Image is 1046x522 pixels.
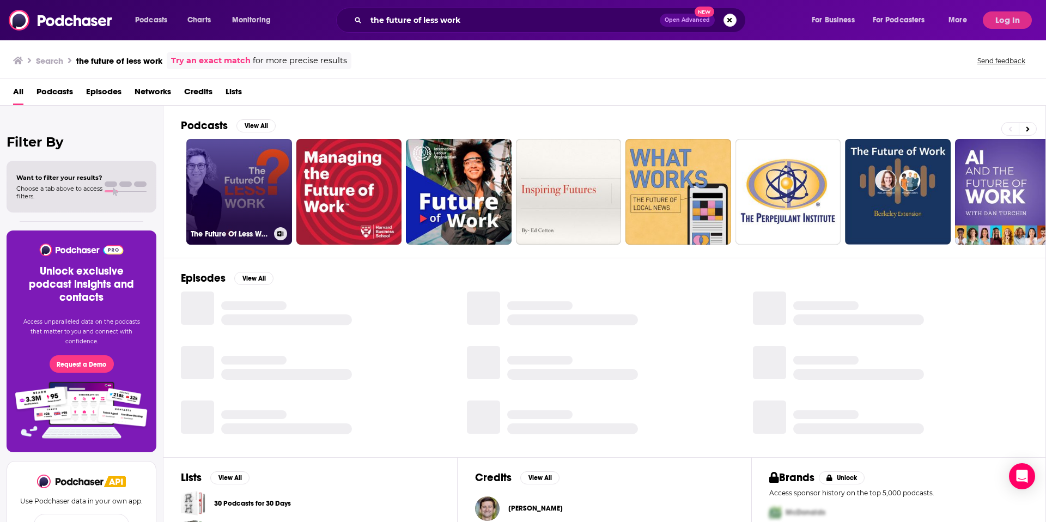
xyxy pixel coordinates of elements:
[50,355,114,373] button: Request a Demo
[16,174,102,181] span: Want to filter your results?
[20,265,143,304] h3: Unlock exclusive podcast insights and contacts
[226,83,242,105] a: Lists
[224,11,285,29] button: open menu
[180,11,217,29] a: Charts
[191,229,270,239] h3: The Future Of Less Work
[769,471,814,484] h2: Brands
[660,14,715,27] button: Open AdvancedNew
[104,476,126,487] img: Podchaser API banner
[236,119,276,132] button: View All
[665,17,710,23] span: Open Advanced
[873,13,925,28] span: For Podcasters
[76,56,162,66] h3: the future of less work
[37,83,73,105] a: Podcasts
[13,83,23,105] a: All
[86,83,121,105] a: Episodes
[786,508,825,517] span: McDonalds
[181,119,276,132] a: PodcastsView All
[127,11,181,29] button: open menu
[508,504,563,513] a: Kenny Torrella
[187,13,211,28] span: Charts
[20,317,143,347] p: Access unparalleled data on the podcasts that matter to you and connect with confidence.
[475,496,500,521] img: Kenny Torrella
[181,271,273,285] a: EpisodesView All
[135,13,167,28] span: Podcasts
[253,54,347,67] span: for more precise results
[508,504,563,513] span: [PERSON_NAME]
[804,11,868,29] button: open menu
[475,471,512,484] h2: Credits
[234,272,273,285] button: View All
[974,56,1029,65] button: Send feedback
[181,271,226,285] h2: Episodes
[37,475,105,488] img: Podchaser - Follow, Share and Rate Podcasts
[769,489,1028,497] p: Access sponsor history on the top 5,000 podcasts.
[983,11,1032,29] button: Log In
[1009,463,1035,489] div: Open Intercom Messenger
[16,185,102,200] span: Choose a tab above to access filters.
[366,11,660,29] input: Search podcasts, credits, & more...
[819,471,865,484] button: Unlock
[181,471,202,484] h2: Lists
[36,56,63,66] h3: Search
[7,134,156,150] h2: Filter By
[232,13,271,28] span: Monitoring
[171,54,251,67] a: Try an exact match
[475,471,560,484] a: CreditsView All
[184,83,212,105] a: Credits
[520,471,560,484] button: View All
[135,83,171,105] a: Networks
[214,497,291,509] a: 30 Podcasts for 30 Days
[346,8,756,33] div: Search podcasts, credits, & more...
[9,10,113,31] img: Podchaser - Follow, Share and Rate Podcasts
[39,244,124,256] img: Podchaser - Follow, Share and Rate Podcasts
[181,471,250,484] a: ListsView All
[181,119,228,132] h2: Podcasts
[948,13,967,28] span: More
[866,11,941,29] button: open menu
[181,491,205,515] a: 30 Podcasts for 30 Days
[812,13,855,28] span: For Business
[941,11,981,29] button: open menu
[695,7,714,17] span: New
[210,471,250,484] button: View All
[186,139,292,245] a: The Future Of Less Work
[20,497,143,505] p: Use Podchaser data in your own app.
[11,381,151,439] img: Pro Features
